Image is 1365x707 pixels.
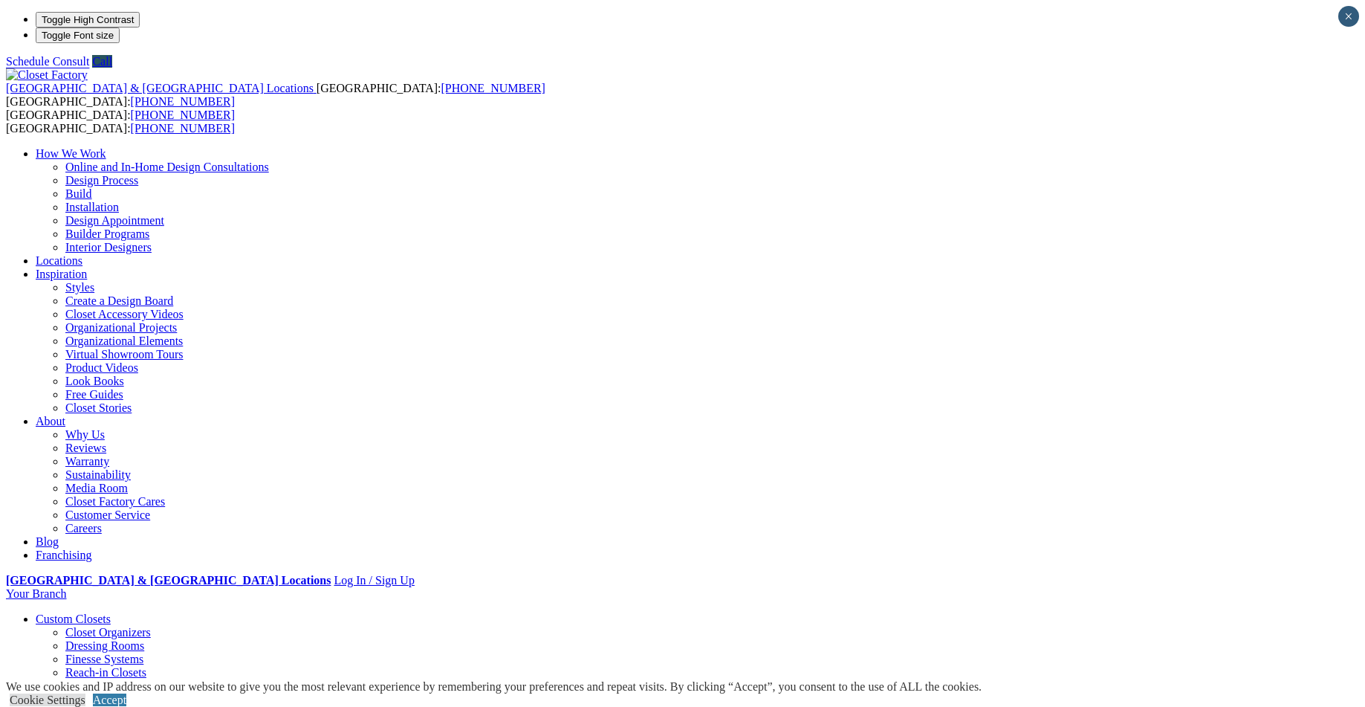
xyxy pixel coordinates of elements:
[65,214,164,227] a: Design Appointment
[65,495,165,508] a: Closet Factory Cares
[65,468,131,481] a: Sustainability
[65,442,106,454] a: Reviews
[65,401,132,414] a: Closet Stories
[65,626,151,639] a: Closet Organizers
[131,122,235,135] a: [PHONE_NUMBER]
[65,227,149,240] a: Builder Programs
[65,241,152,254] a: Interior Designers
[42,30,114,41] span: Toggle Font size
[334,574,414,587] a: Log In / Sign Up
[36,549,92,561] a: Franchising
[65,335,183,347] a: Organizational Elements
[65,348,184,361] a: Virtual Showroom Tours
[65,639,144,652] a: Dressing Rooms
[6,82,314,94] span: [GEOGRAPHIC_DATA] & [GEOGRAPHIC_DATA] Locations
[65,455,109,468] a: Warranty
[1338,6,1359,27] button: Close
[131,109,235,121] a: [PHONE_NUMBER]
[10,694,85,706] a: Cookie Settings
[65,187,92,200] a: Build
[93,694,126,706] a: Accept
[36,535,59,548] a: Blog
[6,680,982,694] div: We use cookies and IP address on our website to give you the most relevant experience by remember...
[65,428,105,441] a: Why Us
[65,509,150,521] a: Customer Service
[65,375,124,387] a: Look Books
[6,55,89,68] a: Schedule Consult
[6,82,317,94] a: [GEOGRAPHIC_DATA] & [GEOGRAPHIC_DATA] Locations
[65,653,143,665] a: Finesse Systems
[6,574,331,587] a: [GEOGRAPHIC_DATA] & [GEOGRAPHIC_DATA] Locations
[65,174,138,187] a: Design Process
[441,82,545,94] a: [PHONE_NUMBER]
[36,415,65,427] a: About
[92,55,112,68] a: Call
[65,522,102,535] a: Careers
[36,28,120,43] button: Toggle Font size
[65,161,269,173] a: Online and In-Home Design Consultations
[36,268,87,280] a: Inspiration
[6,587,66,600] a: Your Branch
[6,68,88,82] img: Closet Factory
[65,361,138,374] a: Product Videos
[65,321,177,334] a: Organizational Projects
[65,308,184,320] a: Closet Accessory Videos
[65,201,119,213] a: Installation
[36,147,106,160] a: How We Work
[36,254,82,267] a: Locations
[65,388,123,401] a: Free Guides
[36,613,111,625] a: Custom Closets
[65,482,128,494] a: Media Room
[6,109,235,135] span: [GEOGRAPHIC_DATA]: [GEOGRAPHIC_DATA]:
[65,281,94,294] a: Styles
[36,12,140,28] button: Toggle High Contrast
[42,14,134,25] span: Toggle High Contrast
[131,95,235,108] a: [PHONE_NUMBER]
[65,679,127,692] a: Shoe Closets
[65,294,173,307] a: Create a Design Board
[6,82,545,108] span: [GEOGRAPHIC_DATA]: [GEOGRAPHIC_DATA]:
[65,666,146,679] a: Reach-in Closets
